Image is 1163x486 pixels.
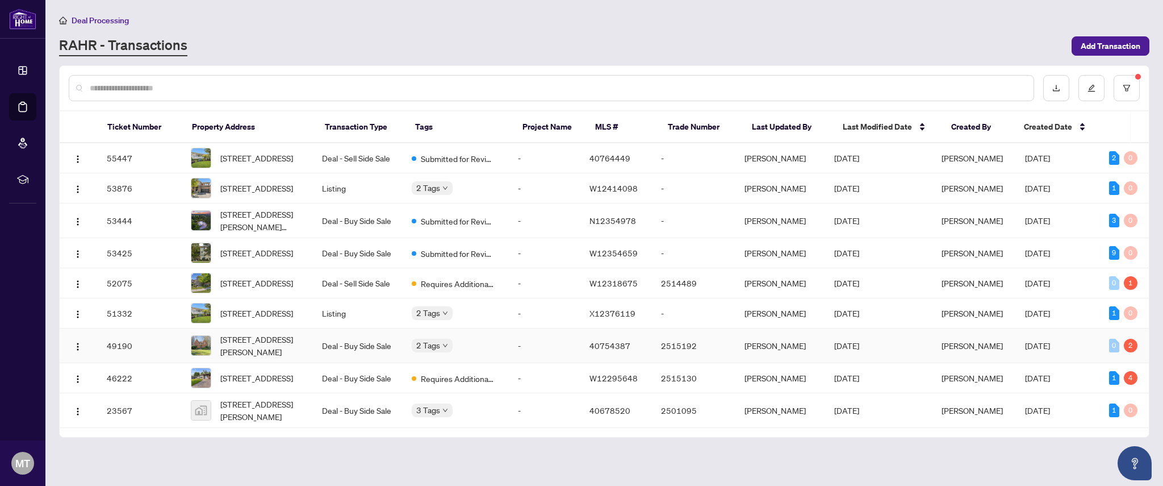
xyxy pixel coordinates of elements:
[191,148,211,168] img: thumbnail-img
[191,401,211,420] img: thumbnail-img
[589,373,638,383] span: W12295648
[191,304,211,323] img: thumbnail-img
[73,375,82,384] img: Logo
[589,248,638,258] span: W12354659
[735,203,825,238] td: [PERSON_NAME]
[98,268,181,298] td: 52075
[191,273,211,293] img: thumbnail-img
[406,111,513,143] th: Tags
[1109,404,1119,417] div: 1
[98,298,181,329] td: 51332
[834,111,942,143] th: Last Modified Date
[220,398,304,423] span: [STREET_ADDRESS][PERSON_NAME]
[313,393,403,428] td: Deal - Buy Side Sale
[220,333,304,358] span: [STREET_ADDRESS][PERSON_NAME]
[735,268,825,298] td: [PERSON_NAME]
[421,372,495,385] span: Requires Additional Docs
[652,173,735,203] td: -
[98,329,181,363] td: 49190
[98,238,181,268] td: 53425
[1124,246,1137,260] div: 0
[942,373,1003,383] span: [PERSON_NAME]
[69,401,87,419] button: Logo
[652,268,735,298] td: 2514489
[220,372,293,384] span: [STREET_ADDRESS]
[1109,246,1119,260] div: 9
[73,407,82,416] img: Logo
[834,183,859,193] span: [DATE]
[834,248,859,258] span: [DATE]
[834,308,859,318] span: [DATE]
[313,143,403,173] td: Deal - Sell Side Sale
[69,369,87,387] button: Logo
[652,203,735,238] td: -
[589,308,635,318] span: X12376119
[316,111,406,143] th: Transaction Type
[313,298,403,329] td: Listing
[9,9,36,30] img: logo
[509,173,580,203] td: -
[735,298,825,329] td: [PERSON_NAME]
[652,238,735,268] td: -
[69,149,87,167] button: Logo
[589,340,630,351] span: 40754387
[509,298,580,329] td: -
[1124,181,1137,195] div: 0
[191,336,211,355] img: thumbnail-img
[69,337,87,355] button: Logo
[73,155,82,164] img: Logo
[313,329,403,363] td: Deal - Buy Side Sale
[843,121,912,133] span: Last Modified Date
[1124,404,1137,417] div: 0
[1109,306,1119,320] div: 1
[416,404,440,417] span: 3 Tags
[1025,278,1050,288] span: [DATE]
[589,215,636,226] span: N12354978
[73,342,82,351] img: Logo
[942,215,1003,226] span: [PERSON_NAME]
[513,111,586,143] th: Project Name
[69,304,87,322] button: Logo
[509,268,580,298] td: -
[1124,214,1137,227] div: 0
[98,203,181,238] td: 53444
[1109,214,1119,227] div: 3
[834,215,859,226] span: [DATE]
[313,363,403,393] td: Deal - Buy Side Sale
[73,250,82,259] img: Logo
[442,185,448,191] span: down
[313,268,403,298] td: Deal - Sell Side Sale
[59,36,187,56] a: RAHR - Transactions
[589,183,638,193] span: W12414098
[73,185,82,194] img: Logo
[98,111,183,143] th: Ticket Number
[1123,84,1131,92] span: filter
[942,405,1003,416] span: [PERSON_NAME]
[416,339,440,352] span: 2 Tags
[183,111,316,143] th: Property Address
[1124,151,1137,165] div: 0
[942,278,1003,288] span: [PERSON_NAME]
[1025,183,1050,193] span: [DATE]
[313,203,403,238] td: Deal - Buy Side Sale
[652,393,735,428] td: 2501095
[509,143,580,173] td: -
[1025,215,1050,226] span: [DATE]
[735,363,825,393] td: [PERSON_NAME]
[1109,276,1119,290] div: 0
[1109,181,1119,195] div: 1
[1043,75,1069,101] button: download
[73,310,82,319] img: Logo
[98,393,181,428] td: 23567
[589,278,638,288] span: W12318675
[313,173,403,203] td: Listing
[509,363,580,393] td: -
[509,329,580,363] td: -
[442,408,448,413] span: down
[220,182,293,194] span: [STREET_ADDRESS]
[834,153,859,163] span: [DATE]
[69,274,87,292] button: Logo
[1114,75,1140,101] button: filter
[1025,153,1050,163] span: [DATE]
[1052,84,1060,92] span: download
